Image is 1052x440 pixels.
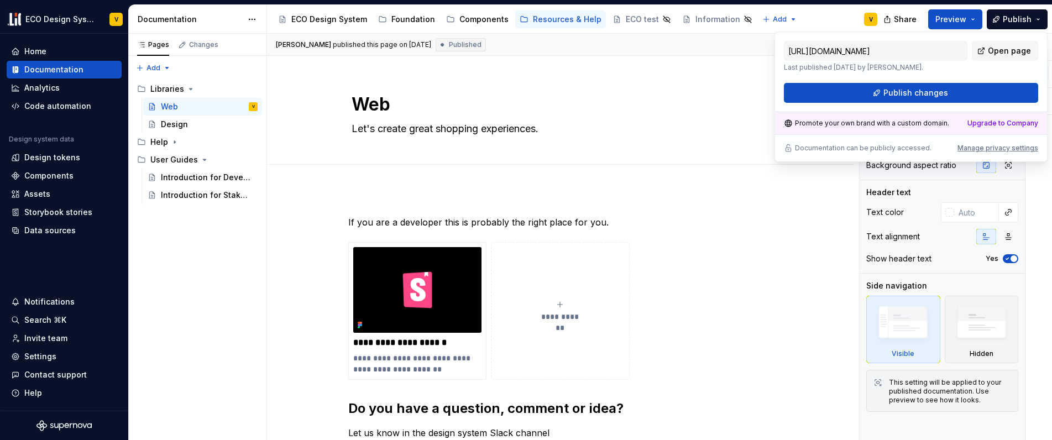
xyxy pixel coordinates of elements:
[24,315,66,326] div: Search ⌘K
[7,167,122,185] a: Components
[24,225,76,236] div: Data sources
[7,97,122,115] a: Code automation
[7,61,122,78] a: Documentation
[795,144,931,153] p: Documentation can be publicly accessed.
[24,296,75,307] div: Notifications
[866,160,956,171] div: Background aspect ratio
[133,151,262,169] div: User Guides
[348,216,773,229] p: If you are a developer this is probably the right place for you.
[945,296,1019,363] div: Hidden
[695,14,740,25] div: Information
[7,348,122,365] a: Settings
[449,40,481,49] span: Published
[967,119,1038,128] a: Upgrade to Company
[773,15,787,24] span: Add
[24,101,91,112] div: Code automation
[252,101,255,112] div: V
[626,14,659,25] div: ECO test
[25,14,96,25] div: ECO Design System
[7,293,122,311] button: Notifications
[866,231,920,242] div: Text alignment
[150,83,184,95] div: Libraries
[869,15,873,24] div: V
[784,119,949,128] div: Promote your own brand with a custom domain.
[24,387,42,399] div: Help
[150,137,168,148] div: Help
[784,83,1038,103] button: Publish changes
[954,202,999,222] input: Auto
[8,13,21,26] img: f0abbffb-d71d-4d32-b858-d34959bbcc23.png
[146,64,160,72] span: Add
[133,80,262,98] div: Libraries
[274,11,371,28] a: ECO Design System
[133,133,262,151] div: Help
[9,135,74,144] div: Design system data
[866,187,911,198] div: Header text
[878,9,924,29] button: Share
[138,14,242,25] div: Documentation
[7,329,122,347] a: Invite team
[1003,14,1032,25] span: Publish
[883,87,948,98] span: Publish changes
[161,172,252,183] div: Introduction for Developers
[24,64,83,75] div: Documentation
[935,14,966,25] span: Preview
[957,144,1038,153] button: Manage privacy settings
[349,91,767,118] textarea: Web
[7,222,122,239] a: Data sources
[143,116,262,133] a: Design
[7,79,122,97] a: Analytics
[892,349,914,358] div: Visible
[24,351,56,362] div: Settings
[161,101,178,112] div: Web
[7,185,122,203] a: Assets
[24,82,60,93] div: Analytics
[24,369,87,380] div: Contact support
[36,420,92,431] svg: Supernova Logo
[988,45,1031,56] span: Open page
[7,311,122,329] button: Search ⌘K
[189,40,218,49] div: Changes
[143,169,262,186] a: Introduction for Developers
[137,40,169,49] div: Pages
[24,333,67,344] div: Invite team
[866,280,927,291] div: Side navigation
[7,149,122,166] a: Design tokens
[150,154,198,165] div: User Guides
[133,60,174,76] button: Add
[894,14,917,25] span: Share
[866,296,940,363] div: Visible
[928,9,982,29] button: Preview
[143,186,262,204] a: Introduction for Stakeholders
[161,119,188,130] div: Design
[7,384,122,402] button: Help
[274,8,757,30] div: Page tree
[7,366,122,384] button: Contact support
[608,11,676,28] a: ECO test
[987,9,1048,29] button: Publish
[133,80,262,204] div: Page tree
[866,207,904,218] div: Text color
[24,188,50,200] div: Assets
[143,98,262,116] a: WebV
[784,63,967,72] p: Last published [DATE] by [PERSON_NAME].
[374,11,439,28] a: Foundation
[678,11,757,28] a: Information
[24,207,92,218] div: Storybook stories
[349,120,767,138] textarea: Let's create great shopping experiences.
[986,254,998,263] label: Yes
[533,14,601,25] div: Resources & Help
[348,426,773,439] p: Let us know in the design system Slack channel
[276,40,331,49] span: [PERSON_NAME]
[972,41,1038,61] a: Open page
[7,203,122,221] a: Storybook stories
[333,40,431,49] div: published this page on [DATE]
[391,14,435,25] div: Foundation
[161,190,252,201] div: Introduction for Stakeholders
[24,152,80,163] div: Design tokens
[889,378,1011,405] div: This setting will be applied to your published documentation. Use preview to see how it looks.
[24,46,46,57] div: Home
[348,400,773,417] h2: Do you have a question, comment or idea?
[459,14,509,25] div: Components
